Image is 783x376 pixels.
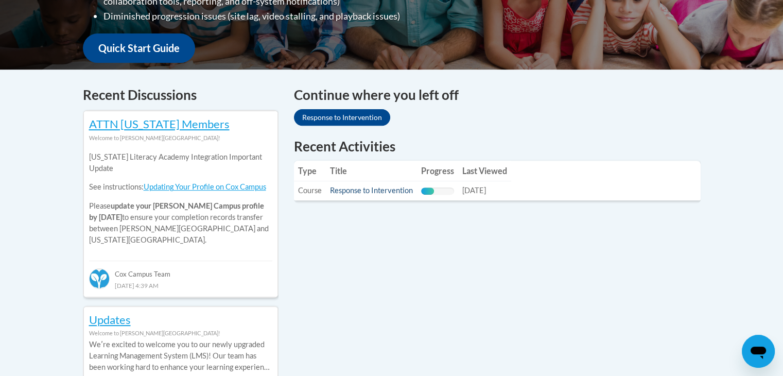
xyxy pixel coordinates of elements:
[458,161,511,181] th: Last Viewed
[742,335,775,368] iframe: Button to launch messaging window
[330,186,413,195] a: Response to Intervention
[89,313,131,327] a: Updates
[89,339,272,373] p: Weʹre excited to welcome you to our newly upgraded Learning Management System (LMS)! Our team has...
[462,186,486,195] span: [DATE]
[83,33,195,63] a: Quick Start Guide
[89,328,272,339] div: Welcome to [PERSON_NAME][GEOGRAPHIC_DATA]!
[294,161,326,181] th: Type
[421,187,434,195] div: Progress, %
[417,161,458,181] th: Progress
[89,181,272,193] p: See instructions:
[89,201,264,221] b: update your [PERSON_NAME] Campus profile by [DATE]
[294,109,390,126] a: Response to Intervention
[89,151,272,174] p: [US_STATE] Literacy Academy Integration Important Update
[89,280,272,291] div: [DATE] 4:39 AM
[89,117,230,131] a: ATTN [US_STATE] Members
[144,182,266,191] a: Updating Your Profile on Cox Campus
[89,268,110,289] img: Cox Campus Team
[326,161,417,181] th: Title
[103,9,456,24] li: Diminished progression issues (site lag, video stalling, and playback issues)
[294,137,701,156] h1: Recent Activities
[89,144,272,253] div: Please to ensure your completion records transfer between [PERSON_NAME][GEOGRAPHIC_DATA] and [US_...
[294,85,701,105] h4: Continue where you left off
[83,85,279,105] h4: Recent Discussions
[89,261,272,279] div: Cox Campus Team
[89,132,272,144] div: Welcome to [PERSON_NAME][GEOGRAPHIC_DATA]!
[298,186,322,195] span: Course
